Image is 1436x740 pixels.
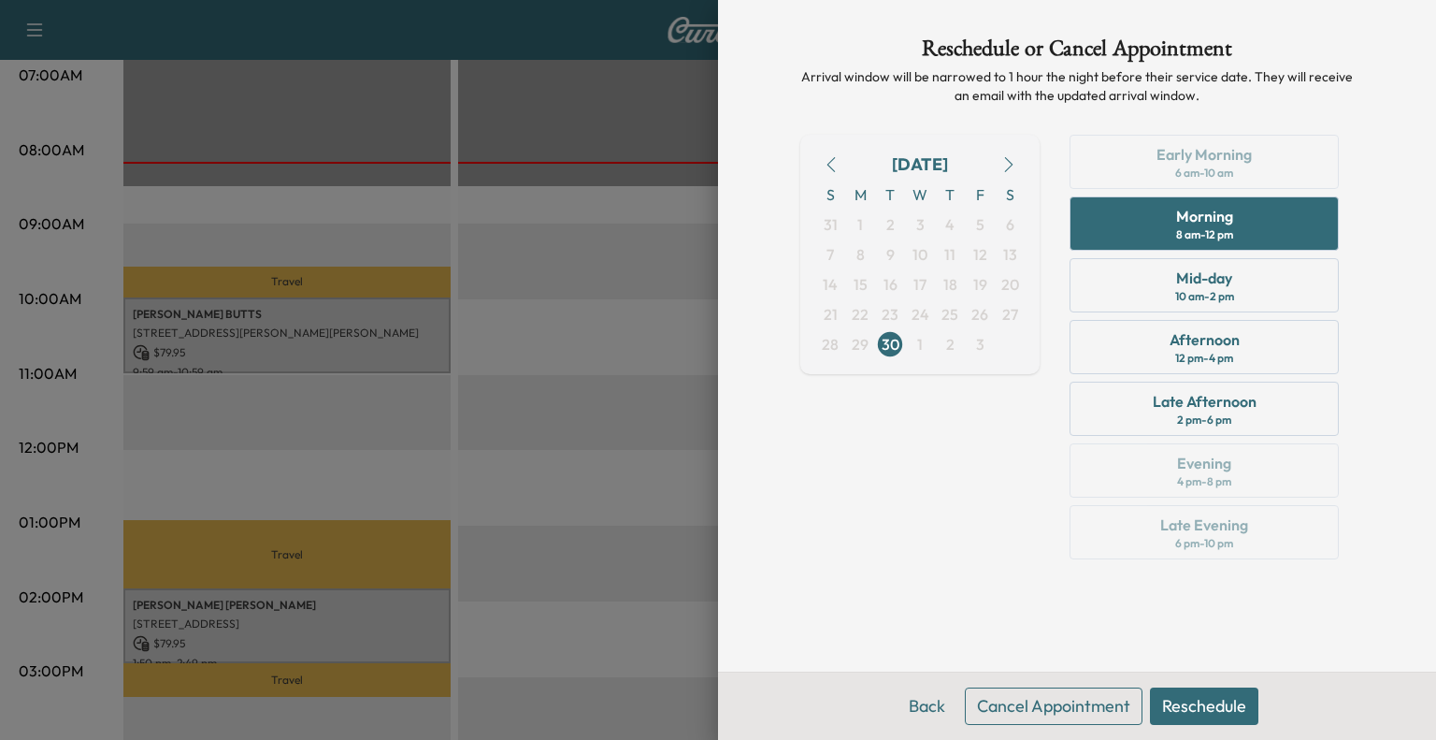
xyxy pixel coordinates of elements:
span: M [845,180,875,210]
span: T [875,180,905,210]
div: [DATE] [892,152,948,178]
span: 7 [826,243,834,266]
span: T [935,180,965,210]
span: F [965,180,995,210]
span: 19 [973,273,987,296]
div: 10 am - 2 pm [1175,289,1234,304]
span: 13 [1003,243,1017,266]
span: 6 [1006,213,1014,236]
span: 22 [852,303,869,326]
span: 2 [886,213,895,236]
span: 18 [943,273,957,296]
span: 1 [917,333,923,355]
span: 11 [944,243,955,266]
span: 4 [945,213,955,236]
div: Mid-day [1176,267,1232,289]
span: 3 [916,213,925,236]
span: 30 [882,333,899,355]
p: Arrival window will be narrowed to 1 hour the night before their service date. They will receive ... [800,67,1354,105]
div: 2 pm - 6 pm [1177,413,1231,428]
div: Morning [1176,205,1233,227]
span: S [815,180,845,210]
span: 16 [883,273,897,296]
span: 24 [912,303,929,326]
span: 10 [912,243,927,266]
span: 2 [946,333,955,355]
div: Afternoon [1170,328,1240,351]
span: 9 [886,243,895,266]
span: 25 [941,303,958,326]
div: 8 am - 12 pm [1176,227,1233,242]
span: 31 [824,213,838,236]
span: 8 [856,243,865,266]
button: Cancel Appointment [965,688,1142,725]
div: Late Afternoon [1153,390,1256,413]
span: 15 [854,273,868,296]
span: 12 [973,243,987,266]
button: Reschedule [1150,688,1258,725]
span: 27 [1002,303,1018,326]
span: W [905,180,935,210]
div: 12 pm - 4 pm [1175,351,1233,366]
span: S [995,180,1025,210]
span: 26 [971,303,988,326]
span: 1 [857,213,863,236]
h1: Reschedule or Cancel Appointment [800,37,1354,67]
span: 5 [976,213,984,236]
span: 21 [824,303,838,326]
span: 20 [1001,273,1019,296]
span: 3 [976,333,984,355]
span: 17 [913,273,926,296]
span: 28 [822,333,839,355]
button: Back [897,688,957,725]
span: 14 [823,273,838,296]
span: 29 [852,333,869,355]
span: 23 [882,303,898,326]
